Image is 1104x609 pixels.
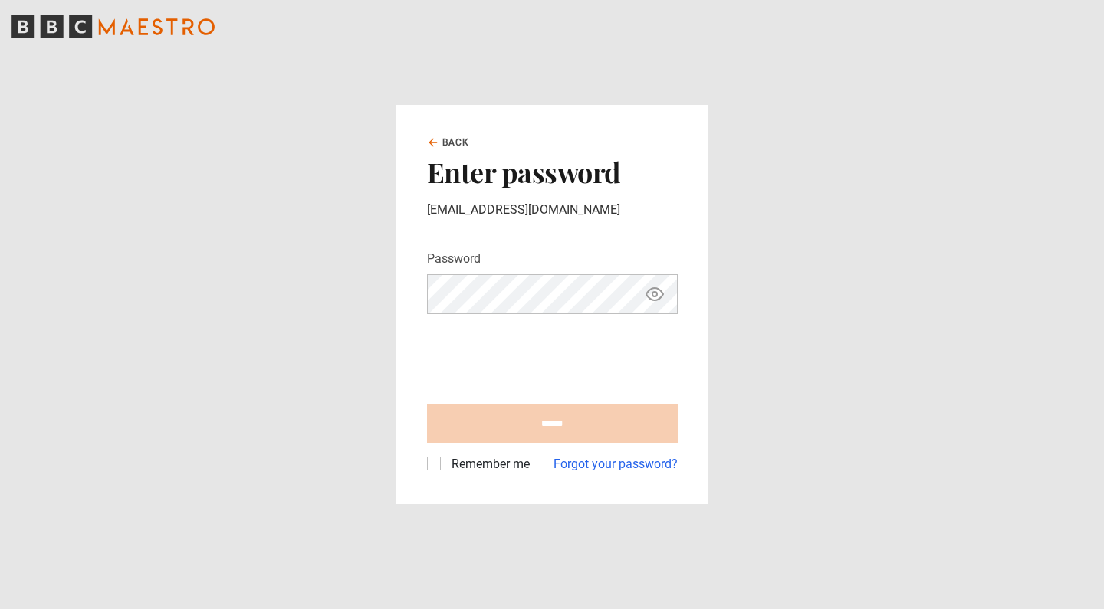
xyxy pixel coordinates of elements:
h2: Enter password [427,156,678,188]
p: [EMAIL_ADDRESS][DOMAIN_NAME] [427,201,678,219]
iframe: reCAPTCHA [427,326,660,386]
svg: BBC Maestro [11,15,215,38]
a: Back [427,136,470,149]
a: Forgot your password? [554,455,678,473]
label: Password [427,250,481,268]
button: Show password [642,281,668,308]
span: Back [442,136,470,149]
label: Remember me [445,455,530,473]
